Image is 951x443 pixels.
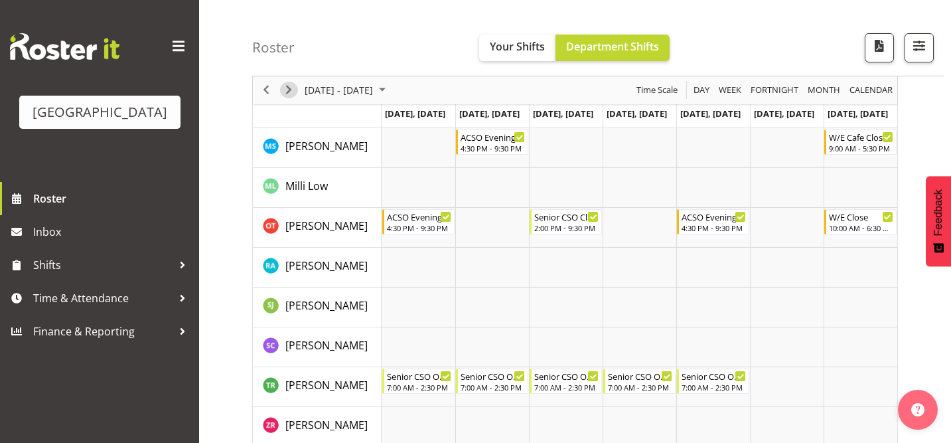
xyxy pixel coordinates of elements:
div: Senior CSO Opening [461,369,525,383]
button: Feedback - Show survey [926,176,951,266]
span: [PERSON_NAME] [285,139,368,153]
div: Maddison Schultz"s event - W/E Cafe Close Begin From Sunday, August 31, 2025 at 9:00:00 AM GMT+12... [824,130,897,155]
a: [PERSON_NAME] [285,298,368,313]
div: Tayla Roderick-Turnbull"s event - Senior CSO Opening Begin From Tuesday, August 26, 2025 at 7:00:... [456,369,528,394]
button: Fortnight [749,82,801,99]
div: 2:00 PM - 9:30 PM [534,222,599,233]
span: Your Shifts [490,39,545,54]
button: Next [280,82,298,99]
td: Olivia Thompson resource [253,208,382,248]
span: Department Shifts [566,39,659,54]
div: Tayla Roderick-Turnbull"s event - Senior CSO Opening Begin From Thursday, August 28, 2025 at 7:00... [603,369,676,394]
div: Olivia Thompson"s event - ACSO Evening Begin From Monday, August 25, 2025 at 4:30:00 PM GMT+12:00... [382,209,455,234]
div: August 25 - 31, 2025 [300,76,394,104]
span: Week [717,82,743,99]
span: Time & Attendance [33,288,173,308]
button: August 2025 [303,82,392,99]
button: Your Shifts [479,35,555,61]
div: 4:30 PM - 9:30 PM [387,222,451,233]
span: Feedback [932,189,944,236]
a: [PERSON_NAME] [285,417,368,433]
span: Month [806,82,841,99]
div: Tayla Roderick-Turnbull"s event - Senior CSO Opening Begin From Monday, August 25, 2025 at 7:00:0... [382,369,455,394]
span: [DATE], [DATE] [607,108,667,120]
a: Milli Low [285,178,328,194]
div: 9:00 AM - 5:30 PM [829,143,893,153]
td: Maddison Schultz resource [253,128,382,168]
div: Senior CSO Opening [387,369,451,383]
div: 7:00 AM - 2:30 PM [461,382,525,393]
span: [DATE] - [DATE] [303,82,374,99]
span: Time Scale [635,82,679,99]
span: [DATE], [DATE] [533,108,593,120]
span: [DATE], [DATE] [828,108,888,120]
span: [DATE], [DATE] [754,108,814,120]
span: [PERSON_NAME] [285,219,368,233]
span: [PERSON_NAME] [285,418,368,432]
span: [DATE], [DATE] [680,108,741,120]
a: [PERSON_NAME] [285,218,368,234]
div: Senior CSO Closing [534,210,599,223]
span: [PERSON_NAME] [285,378,368,393]
a: [PERSON_NAME] [285,138,368,154]
a: [PERSON_NAME] [285,377,368,393]
a: [PERSON_NAME] [285,258,368,274]
div: 7:00 AM - 2:30 PM [608,382,672,393]
div: Maddison Schultz"s event - ACSO Evening Begin From Tuesday, August 26, 2025 at 4:30:00 PM GMT+12:... [456,130,528,155]
img: help-xxl-2.png [911,403,924,416]
button: Time Scale [634,82,680,99]
td: Samara Johnston resource [253,288,382,327]
button: Filter Shifts [905,33,934,62]
button: Timeline Month [806,82,843,99]
span: [PERSON_NAME] [285,338,368,353]
button: Month [847,82,895,99]
div: Tayla Roderick-Turnbull"s event - Senior CSO Opening Begin From Friday, August 29, 2025 at 7:00:0... [677,369,749,394]
div: 4:30 PM - 9:30 PM [461,143,525,153]
button: Download a PDF of the roster according to the set date range. [865,33,894,62]
td: Tayla Roderick-Turnbull resource [253,367,382,407]
div: 7:00 AM - 2:30 PM [534,382,599,393]
button: Previous [257,82,275,99]
span: Shifts [33,255,173,275]
div: Senior CSO Opening [608,369,672,383]
div: Olivia Thompson"s event - Senior CSO Closing Begin From Wednesday, August 27, 2025 at 2:00:00 PM ... [530,209,602,234]
span: Fortnight [749,82,800,99]
span: [PERSON_NAME] [285,298,368,313]
button: Department Shifts [555,35,670,61]
div: Olivia Thompson"s event - W/E Close Begin From Sunday, August 31, 2025 at 10:00:00 AM GMT+12:00 E... [824,209,897,234]
span: Milli Low [285,179,328,193]
div: ACSO Evening [387,210,451,223]
img: Rosterit website logo [10,33,119,60]
div: ACSO Evening [682,210,746,223]
div: Tayla Roderick-Turnbull"s event - Senior CSO Opening Begin From Wednesday, August 27, 2025 at 7:0... [530,369,602,394]
h4: Roster [252,40,295,55]
span: Inbox [33,222,192,242]
div: 7:00 AM - 2:30 PM [387,382,451,393]
div: W/E Cafe Close [829,130,893,143]
div: 4:30 PM - 9:30 PM [682,222,746,233]
button: Timeline Week [717,82,744,99]
div: [GEOGRAPHIC_DATA] [33,102,167,122]
div: Senior CSO Opening [682,369,746,383]
span: Day [692,82,711,99]
div: next period [277,76,300,104]
div: W/E Close [829,210,893,223]
span: [DATE], [DATE] [459,108,520,120]
div: ACSO Evening [461,130,525,143]
td: Milli Low resource [253,168,382,208]
td: Stephen Cook resource [253,327,382,367]
span: Finance & Reporting [33,321,173,341]
span: [DATE], [DATE] [385,108,445,120]
div: 10:00 AM - 6:30 PM [829,222,893,233]
div: Olivia Thompson"s event - ACSO Evening Begin From Friday, August 29, 2025 at 4:30:00 PM GMT+12:00... [677,209,749,234]
div: previous period [255,76,277,104]
button: Timeline Day [692,82,712,99]
a: [PERSON_NAME] [285,337,368,353]
span: [PERSON_NAME] [285,258,368,273]
span: Roster [33,189,192,209]
div: 7:00 AM - 2:30 PM [682,382,746,393]
div: Senior CSO Opening [534,369,599,383]
td: Rey Arnuco resource [253,248,382,288]
span: calendar [848,82,894,99]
